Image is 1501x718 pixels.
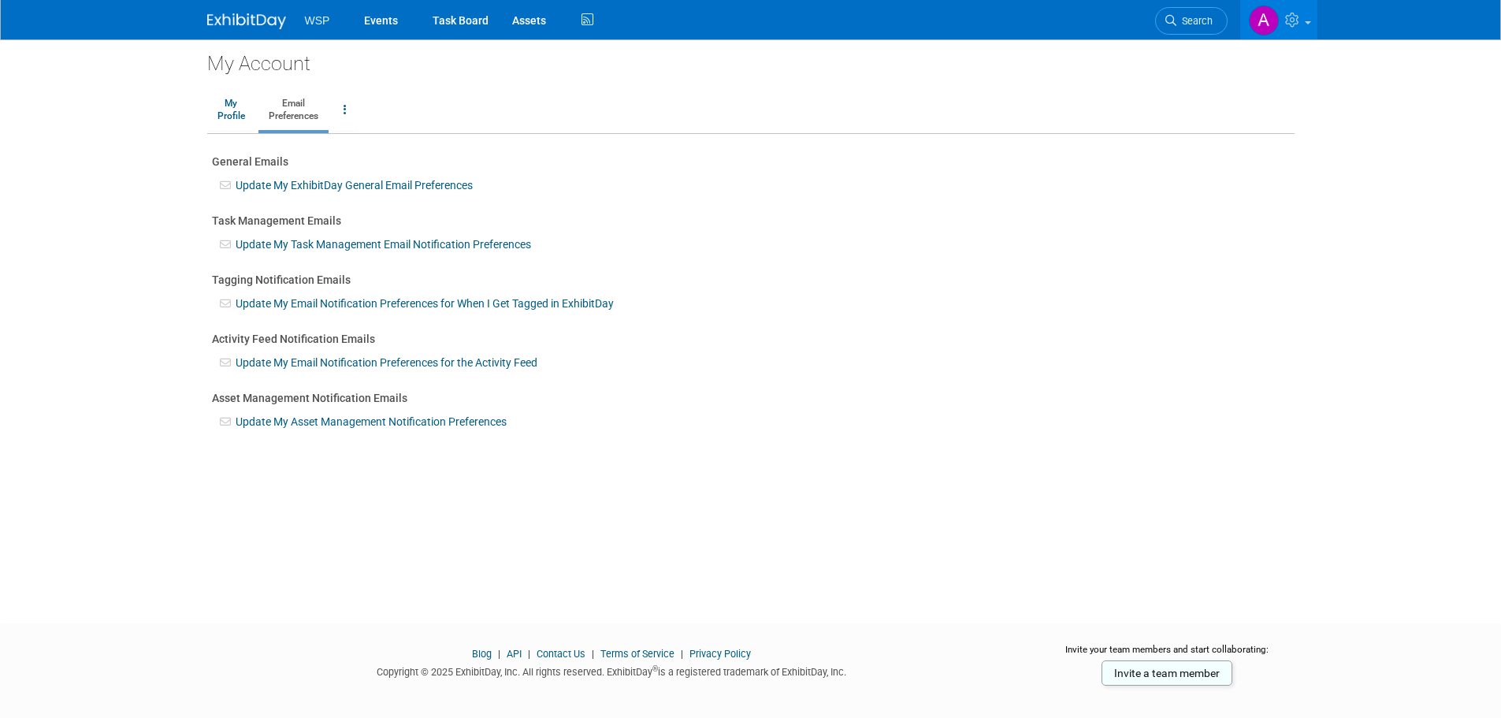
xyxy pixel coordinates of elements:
div: My Account [207,39,1295,77]
span: WSP [305,14,330,27]
a: Update My Asset Management Notification Preferences [236,415,507,428]
sup: ® [652,664,658,673]
a: Update My Email Notification Preferences for When I Get Tagged in ExhibitDay [236,297,614,310]
a: Search [1155,7,1228,35]
a: Update My Task Management Email Notification Preferences [236,238,531,251]
a: Blog [472,648,492,660]
div: General Emails [212,154,1290,169]
a: Update My Email Notification Preferences for the Activity Feed [236,356,537,369]
a: Contact Us [537,648,585,660]
a: MyProfile [207,91,255,130]
span: | [494,648,504,660]
a: Invite a team member [1102,660,1232,686]
a: API [507,648,522,660]
span: Search [1176,15,1213,27]
a: Update My ExhibitDay General Email Preferences [236,179,473,192]
img: Angela Jenness [1249,6,1279,35]
div: Invite your team members and start collaborating: [1040,643,1295,667]
a: EmailPreferences [258,91,329,130]
a: Privacy Policy [689,648,751,660]
span: | [588,648,598,660]
span: | [677,648,687,660]
div: Tagging Notification Emails [212,272,1290,288]
img: ExhibitDay [207,13,286,29]
a: Terms of Service [600,648,674,660]
div: Task Management Emails [212,213,1290,229]
div: Activity Feed Notification Emails [212,331,1290,347]
span: | [524,648,534,660]
div: Asset Management Notification Emails [212,390,1290,406]
div: Copyright © 2025 ExhibitDay, Inc. All rights reserved. ExhibitDay is a registered trademark of Ex... [207,661,1017,679]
